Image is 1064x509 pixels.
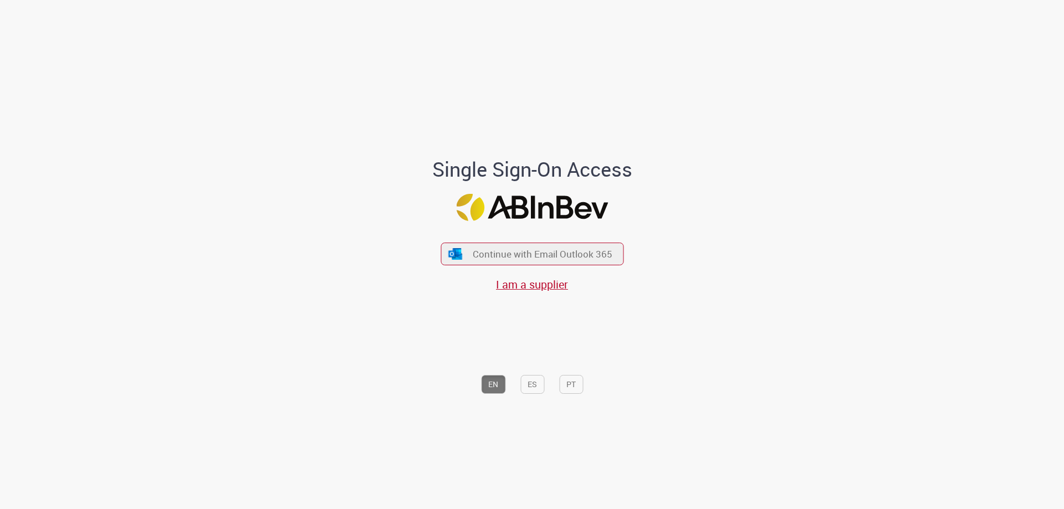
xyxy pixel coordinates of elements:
span: Continue with Email Outlook 365 [473,248,612,260]
button: ícone Azure/Microsoft 360 Continue with Email Outlook 365 [441,243,623,265]
img: ícone Azure/Microsoft 360 [448,248,463,260]
button: ES [520,375,544,394]
button: PT [559,375,583,394]
a: I am a supplier [496,277,568,292]
img: Logo ABInBev [456,194,608,221]
h1: Single Sign-On Access [378,158,686,181]
button: EN [481,375,505,394]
